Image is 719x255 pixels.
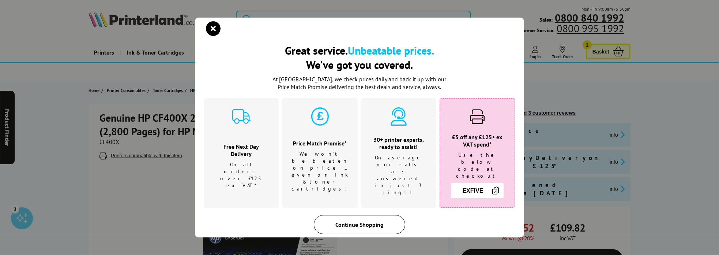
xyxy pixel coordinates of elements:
[389,107,408,126] img: expert-cyan.svg
[311,107,329,126] img: price-promise-cyan.svg
[204,43,515,72] h2: Great service. We've got you covered.
[291,140,349,147] h3: Price Match Promise*
[232,107,251,126] img: delivery-cyan.svg
[291,151,349,192] p: We won't be beaten on price …even on ink & toner cartridges.
[449,152,505,180] p: Use the below code at checkout
[268,75,451,91] p: At [GEOGRAPHIC_DATA], we check prices daily and back it up with our Price Match Promise deliverin...
[449,133,505,148] h3: £5 off any £125+ ex VAT spend*
[370,136,427,151] h3: 30+ printer experts, ready to assist!
[213,161,270,189] p: On all orders over £125 ex VAT*
[213,143,270,158] h3: Free Next Day Delivery
[208,23,219,34] button: close modal
[348,43,434,58] b: Unbeatable prices.
[314,215,405,234] div: Continue Shopping
[370,154,427,196] p: On average our calls are answered in just 3 rings!
[491,186,500,195] img: Copy Icon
